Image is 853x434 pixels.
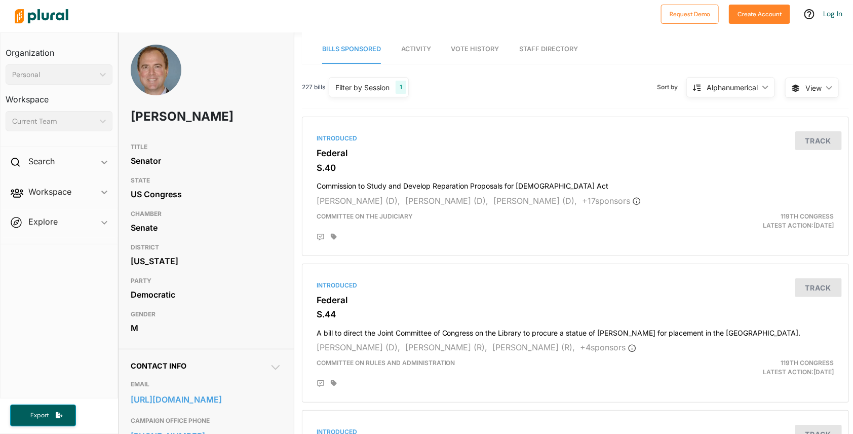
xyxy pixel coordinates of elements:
[131,174,282,187] h3: STATE
[131,153,282,168] div: Senator
[451,35,499,64] a: Vote History
[317,324,834,338] h4: A bill to direct the Joint Committee of Congress on the Library to procure a statue of [PERSON_NA...
[664,358,842,377] div: Latest Action: [DATE]
[729,5,790,24] button: Create Account
[12,116,96,127] div: Current Team
[335,82,390,93] div: Filter by Session
[331,380,337,387] div: Add tags
[12,69,96,80] div: Personal
[131,287,282,302] div: Democratic
[131,361,186,370] span: Contact Info
[657,83,686,92] span: Sort by
[131,415,282,427] h3: CAMPAIGN OFFICE PHONE
[131,378,282,390] h3: EMAIL
[317,196,400,206] span: [PERSON_NAME] (D),
[494,196,577,206] span: [PERSON_NAME] (D),
[664,212,842,230] div: Latest Action: [DATE]
[661,8,719,19] a: Request Demo
[131,141,282,153] h3: TITLE
[331,233,337,240] div: Add tags
[317,309,834,319] h3: S.44
[131,220,282,235] div: Senate
[131,392,282,407] a: [URL][DOMAIN_NAME]
[493,342,575,352] span: [PERSON_NAME] (R),
[28,156,55,167] h2: Search
[580,342,636,352] span: + 4 sponsor s
[781,359,834,367] span: 119th Congress
[322,45,381,53] span: Bills Sponsored
[781,212,834,220] span: 119th Congress
[6,85,112,107] h3: Workspace
[806,83,822,93] span: View
[583,196,641,206] span: + 17 sponsor s
[10,405,76,426] button: Export
[317,295,834,305] h3: Federal
[317,134,834,143] div: Introduced
[795,131,842,150] button: Track
[396,81,406,94] div: 1
[317,359,455,367] span: Committee on Rules and Administration
[824,9,843,18] a: Log In
[317,342,400,352] span: [PERSON_NAME] (D),
[23,411,56,420] span: Export
[405,196,489,206] span: [PERSON_NAME] (D),
[6,38,112,60] h3: Organization
[131,254,282,269] div: [US_STATE]
[317,148,834,158] h3: Federal
[795,278,842,297] button: Track
[131,45,181,106] img: Headshot of Adam Schiff
[520,35,578,64] a: Staff Directory
[401,35,431,64] a: Activity
[401,45,431,53] span: Activity
[302,83,325,92] span: 227 bills
[661,5,719,24] button: Request Demo
[131,208,282,220] h3: CHAMBER
[131,275,282,287] h3: PARTY
[317,212,413,220] span: Committee on the Judiciary
[707,82,758,93] div: Alphanumerical
[317,163,834,173] h3: S.40
[405,342,488,352] span: [PERSON_NAME] (R),
[317,281,834,290] div: Introduced
[131,241,282,254] h3: DISTRICT
[131,101,221,132] h1: [PERSON_NAME]
[131,308,282,320] h3: GENDER
[451,45,499,53] span: Vote History
[729,8,790,19] a: Create Account
[317,380,325,388] div: Add Position Statement
[322,35,381,64] a: Bills Sponsored
[317,233,325,241] div: Add Position Statement
[131,320,282,336] div: M
[317,177,834,191] h4: Commission to Study and Develop Reparation Proposals for [DEMOGRAPHIC_DATA] Act
[131,187,282,202] div: US Congress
